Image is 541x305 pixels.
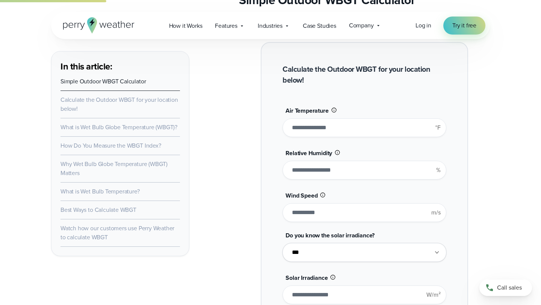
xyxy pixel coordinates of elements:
[163,18,209,33] a: How it Works
[60,224,174,242] a: Watch how our customers use Perry Weather to calculate WBGT
[452,21,476,30] span: Try it free
[286,273,328,282] span: Solar Irradiance
[416,21,431,30] a: Log in
[215,21,237,30] span: Features
[60,95,178,113] a: Calculate the Outdoor WBGT for your location below!
[286,191,317,200] span: Wind Speed
[349,21,374,30] span: Company
[286,231,375,240] span: Do you know the solar irradiance?
[443,17,485,35] a: Try it free
[283,64,446,86] h2: Calculate the Outdoor WBGT for your location below!
[169,21,202,30] span: How it Works
[60,141,161,150] a: How Do You Measure the WBGT Index?
[60,187,140,196] a: What is Wet Bulb Temperature?
[60,123,177,131] a: What is Wet Bulb Globe Temperature (WBGT)?
[286,106,328,115] span: Air Temperature
[497,283,522,292] span: Call sales
[60,160,168,177] a: Why Wet Bulb Globe Temperature (WBGT) Matters
[60,60,180,72] h3: In this article:
[296,18,343,33] a: Case Studies
[286,149,332,157] span: Relative Humidity
[258,21,283,30] span: Industries
[303,21,336,30] span: Case Studies
[60,205,136,214] a: Best Ways to Calculate WBGT
[479,279,532,296] a: Call sales
[60,77,146,86] a: Simple Outdoor WBGT Calculator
